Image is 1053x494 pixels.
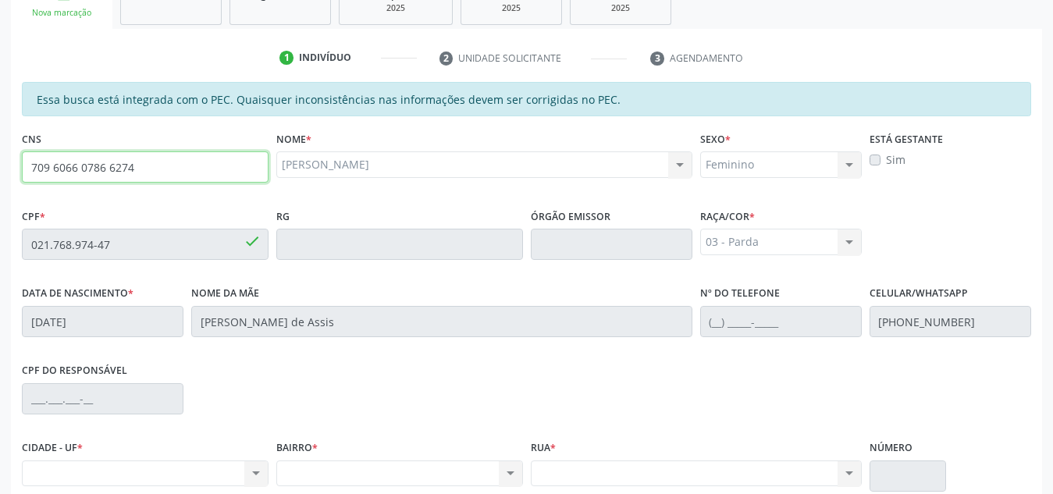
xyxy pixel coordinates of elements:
label: RG [276,204,290,229]
label: Rua [531,436,556,460]
label: Está gestante [870,127,943,151]
label: Sexo [700,127,731,151]
div: 2025 [350,2,441,14]
div: 1 [279,51,293,65]
label: Nome da mãe [191,282,259,306]
label: Nome [276,127,311,151]
label: Número [870,436,912,460]
label: CPF do responsável [22,359,127,383]
label: BAIRRO [276,436,318,460]
div: Essa busca está integrada com o PEC. Quaisquer inconsistências nas informações devem ser corrigid... [22,82,1031,116]
label: Data de nascimento [22,282,133,306]
label: Sim [886,151,905,168]
input: (__) _____-_____ [700,306,862,337]
span: done [244,233,261,250]
label: Raça/cor [700,204,755,229]
input: (__) _____-_____ [870,306,1031,337]
input: __/__/____ [22,306,183,337]
label: CPF [22,204,45,229]
input: ___.___.___-__ [22,383,183,414]
label: Órgão emissor [531,204,610,229]
div: 2025 [582,2,660,14]
div: Nova marcação [22,7,101,19]
label: CNS [22,127,41,151]
label: Celular/WhatsApp [870,282,968,306]
div: 2025 [472,2,550,14]
div: Indivíduo [299,51,351,65]
label: Nº do Telefone [700,282,780,306]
